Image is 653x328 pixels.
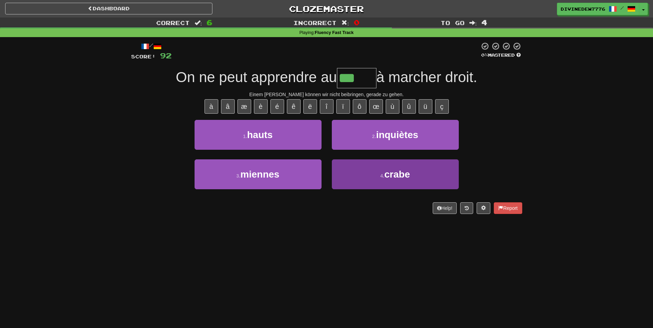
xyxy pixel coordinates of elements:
[160,51,172,60] span: 92
[207,18,212,26] span: 6
[380,173,384,179] small: 4 .
[236,173,241,179] small: 3 .
[156,19,190,26] span: Correct
[247,129,273,140] span: hauts
[221,99,235,114] button: â
[176,69,337,85] span: On ne peut apprendre au
[223,3,430,15] a: Clozemaster
[480,52,522,58] div: Mastered
[195,159,322,189] button: 3.miennes
[332,120,459,150] button: 2.inquiètes
[131,54,156,59] span: Score:
[376,69,477,85] span: à marcher droit.
[419,99,432,114] button: ü
[241,169,280,180] span: miennes
[557,3,639,15] a: DivineDew7776 /
[195,120,322,150] button: 1.hauts
[435,99,449,114] button: ç
[481,52,488,58] span: 0 %
[376,129,418,140] span: inquiètes
[254,99,268,114] button: è
[315,30,353,35] strong: Fluency Fast Track
[332,159,459,189] button: 4.crabe
[561,6,605,12] span: DivineDew7776
[131,91,522,98] div: Einem [PERSON_NAME] können wir nicht beibringen, gerade zu gehen.
[402,99,416,114] button: û
[195,20,202,26] span: :
[303,99,317,114] button: ë
[433,202,457,214] button: Help!
[237,99,251,114] button: æ
[441,19,465,26] span: To go
[243,134,247,139] small: 1 .
[369,99,383,114] button: œ
[287,99,301,114] button: ê
[341,20,349,26] span: :
[354,18,360,26] span: 0
[460,202,473,214] button: Round history (alt+y)
[5,3,212,14] a: Dashboard
[320,99,334,114] button: î
[469,20,477,26] span: :
[481,18,487,26] span: 4
[372,134,376,139] small: 2 .
[384,169,410,180] span: crabe
[494,202,522,214] button: Report
[353,99,366,114] button: ô
[336,99,350,114] button: ï
[293,19,337,26] span: Incorrect
[620,5,624,10] span: /
[270,99,284,114] button: é
[386,99,399,114] button: ù
[131,42,172,50] div: /
[205,99,218,114] button: à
